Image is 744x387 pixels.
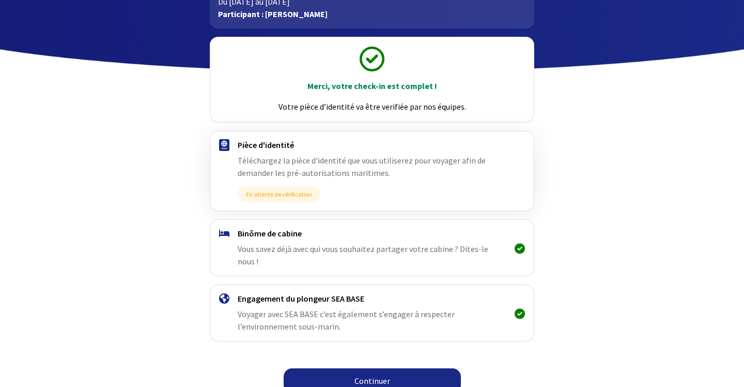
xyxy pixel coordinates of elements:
span: Téléchargez la pièce d'identité que vous utiliserez pour voyager afin de demander les pré-autoris... [238,155,486,178]
img: engagement.svg [219,293,229,304]
h4: Binôme de cabine [238,228,506,239]
img: binome.svg [219,230,229,237]
p: Participant : [PERSON_NAME] [218,8,525,20]
span: Vous savez déjà avec qui vous souhaitez partager votre cabine ? Dites-le nous ! [238,244,488,266]
h4: Pièce d'identité [238,140,506,150]
span: Voyager avec SEA BASE c’est également s’engager à respecter l’environnement sous-marin. [238,309,455,332]
img: passport.svg [219,139,229,151]
span: En attente de vérification [238,186,320,202]
p: Votre pièce d’identité va être verifiée par nos équipes. [220,100,524,113]
p: Merci, votre check-in est complet ! [220,80,524,92]
h4: Engagement du plongeur SEA BASE [238,293,506,304]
